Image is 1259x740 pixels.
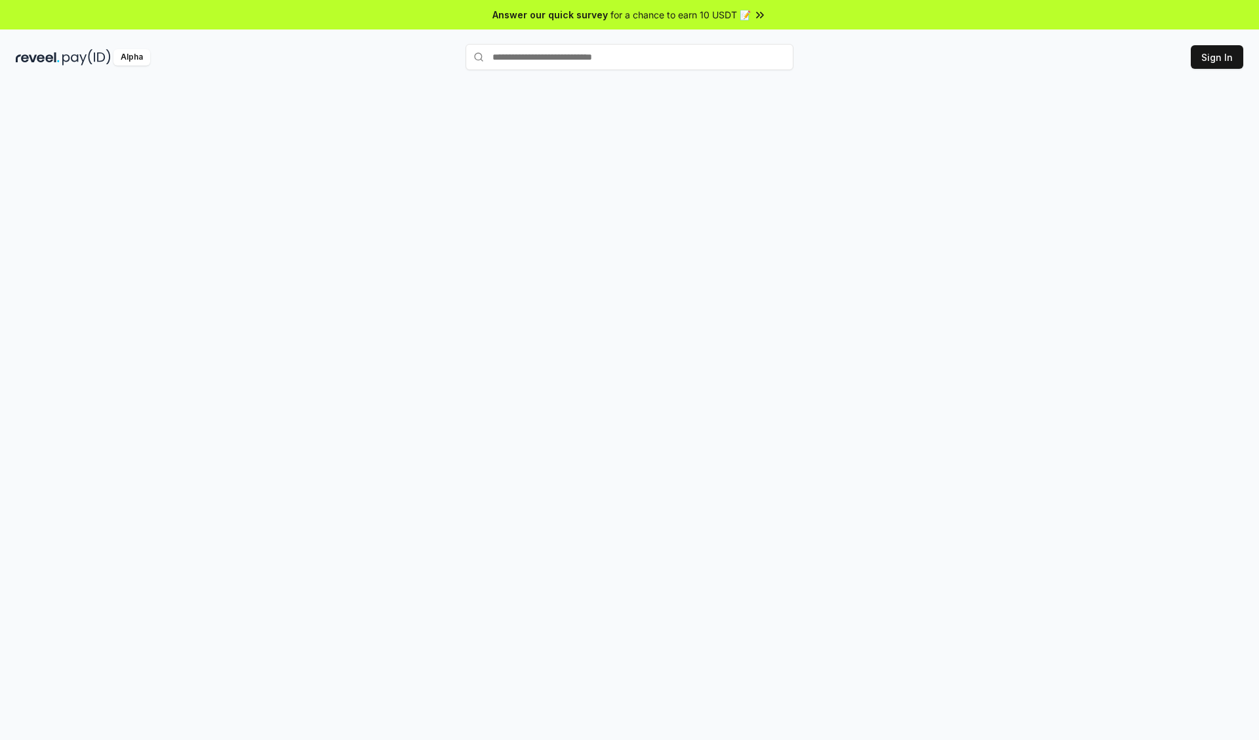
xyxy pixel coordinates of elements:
img: reveel_dark [16,49,60,66]
div: Alpha [113,49,150,66]
span: Answer our quick survey [492,8,608,22]
span: for a chance to earn 10 USDT 📝 [610,8,751,22]
button: Sign In [1191,45,1243,69]
img: pay_id [62,49,111,66]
